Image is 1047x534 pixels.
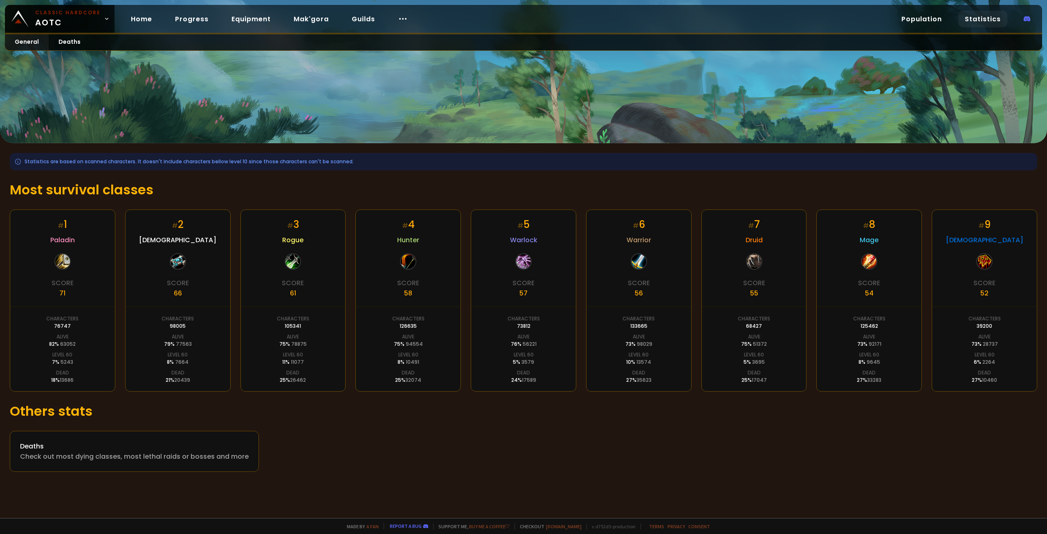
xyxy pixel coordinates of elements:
div: Alive [172,333,184,340]
span: 51372 [753,340,767,347]
h1: Most survival classes [10,180,1037,200]
span: 32074 [405,376,421,383]
a: Report a bug [390,523,422,529]
div: Characters [853,315,885,322]
span: 92171 [869,340,881,347]
div: Dead [517,369,530,376]
div: 55 [750,288,758,298]
div: Level 60 [283,351,303,358]
a: Privacy [667,523,685,529]
h1: Others stats [10,401,1037,421]
small: # [58,221,64,230]
div: Alive [56,333,69,340]
div: Score [743,278,765,288]
div: 8 % [398,358,419,366]
div: Dead [748,369,761,376]
span: 3579 [521,358,534,365]
div: Alive [633,333,645,340]
div: 66 [174,288,182,298]
div: Level 60 [744,351,764,358]
div: 5 % [513,358,534,366]
div: 7 % [52,358,73,366]
div: Level 60 [859,351,879,358]
div: 25 % [741,376,767,384]
div: 9 [978,217,991,232]
div: 56 [635,288,643,298]
div: 8 [863,217,875,232]
div: 133665 [630,322,647,330]
span: Mage [860,235,878,245]
span: 98029 [637,340,652,347]
div: Statistics are based on scanned characters. It doesn't include characters bellow level 10 since t... [10,153,1037,170]
div: Dead [632,369,645,376]
div: 1 [58,217,67,232]
div: Score [52,278,74,288]
div: 82 % [49,340,76,348]
div: Score [858,278,880,288]
div: Alive [748,333,760,340]
a: Classic HardcoreAOTC [5,5,115,33]
span: Rogue [282,235,303,245]
div: 61 [290,288,296,298]
span: 63052 [60,340,76,347]
span: Druid [746,235,763,245]
a: a fan [366,523,379,529]
a: Mak'gora [287,11,335,27]
div: Level 60 [398,351,418,358]
div: 7 [748,217,760,232]
span: 78875 [291,340,307,347]
div: Score [167,278,189,288]
a: General [5,34,49,50]
div: Check out most dying classes, most lethal raids or bosses and more [20,451,249,462]
div: Dead [171,369,184,376]
div: 27 % [626,376,652,384]
a: DeathsCheck out most dying classes, most lethal raids or bosses and more [10,431,259,472]
span: [DEMOGRAPHIC_DATA] [139,235,216,245]
div: Characters [968,315,1001,322]
div: Dead [56,369,69,376]
div: 75 % [279,340,307,348]
span: [DEMOGRAPHIC_DATA] [946,235,1023,245]
div: 105341 [285,322,301,330]
span: 13574 [636,358,651,365]
small: # [287,221,293,230]
div: 5 % [744,358,765,366]
span: 9645 [867,358,880,365]
span: 20439 [174,376,190,383]
span: 33283 [867,376,881,383]
div: Alive [978,333,991,340]
div: 3 [287,217,299,232]
div: 57 [519,288,528,298]
div: Characters [277,315,309,322]
div: 76 % [511,340,537,348]
span: 26462 [290,376,306,383]
span: 2264 [982,358,995,365]
a: Progress [169,11,215,27]
div: 125462 [861,322,878,330]
div: 8 % [858,358,880,366]
div: 75 % [394,340,423,348]
div: 73812 [517,322,530,330]
span: 3695 [752,358,765,365]
span: 17589 [522,376,536,383]
span: 94554 [406,340,423,347]
a: [DOMAIN_NAME] [546,523,582,529]
div: 126635 [400,322,417,330]
small: Classic Hardcore [35,9,101,16]
a: Deaths [49,34,90,50]
div: 79 % [164,340,192,348]
div: 39200 [977,322,992,330]
span: 17047 [752,376,767,383]
div: Dead [402,369,415,376]
span: 7664 [175,358,189,365]
div: 73 % [857,340,881,348]
div: 5 [517,217,530,232]
div: Alive [517,333,530,340]
a: Statistics [958,11,1007,27]
div: Characters [392,315,425,322]
div: Alive [287,333,299,340]
div: 52 [980,288,989,298]
div: 8 % [167,358,189,366]
div: Characters [46,315,79,322]
span: 10460 [982,376,997,383]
